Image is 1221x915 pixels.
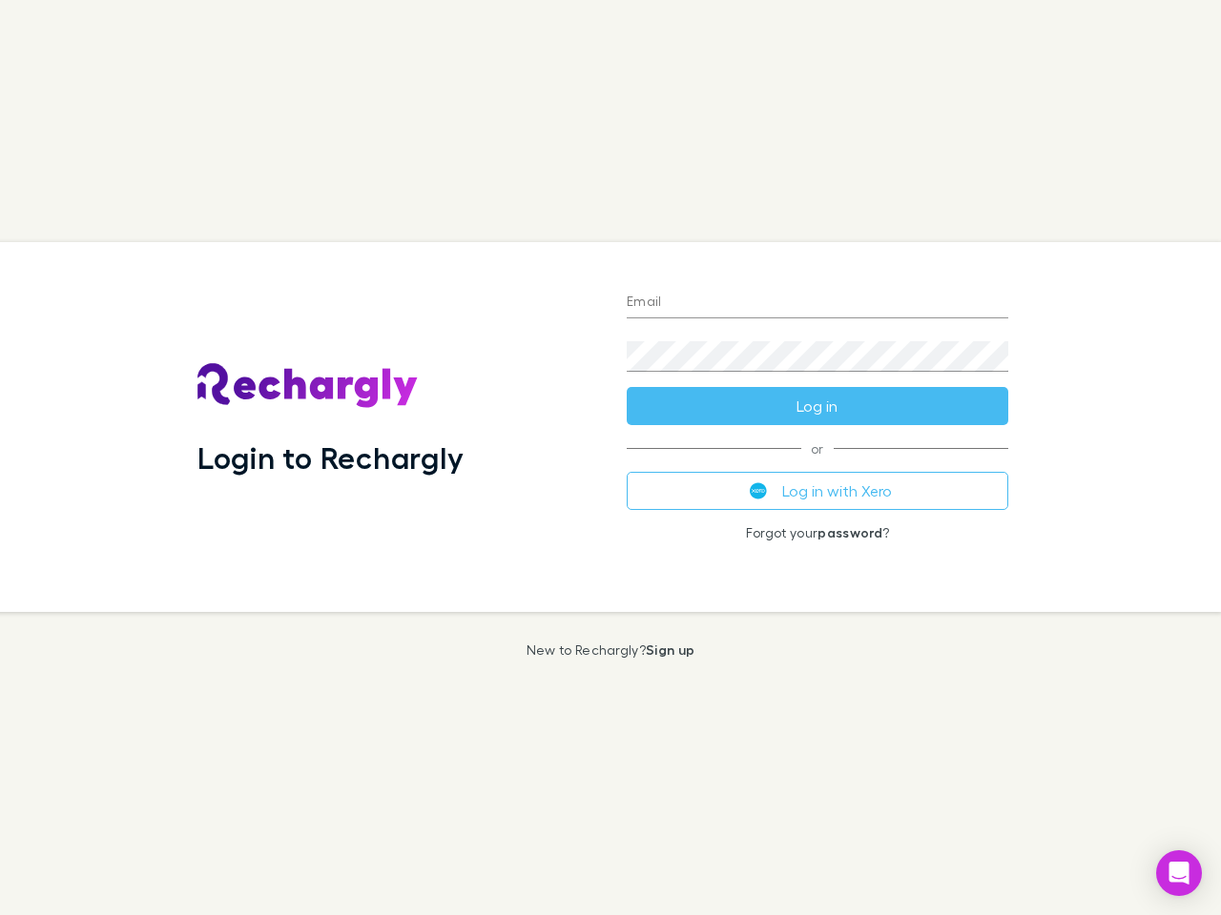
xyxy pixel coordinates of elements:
h1: Login to Rechargly [197,439,464,476]
a: Sign up [646,641,694,658]
p: New to Rechargly? [527,642,695,658]
div: Open Intercom Messenger [1156,850,1202,896]
a: password [817,524,882,540]
span: or [627,448,1008,449]
img: Xero's logo [750,482,767,499]
button: Log in [627,387,1008,425]
button: Log in with Xero [627,472,1008,510]
img: Rechargly's Logo [197,363,419,409]
p: Forgot your ? [627,525,1008,540]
